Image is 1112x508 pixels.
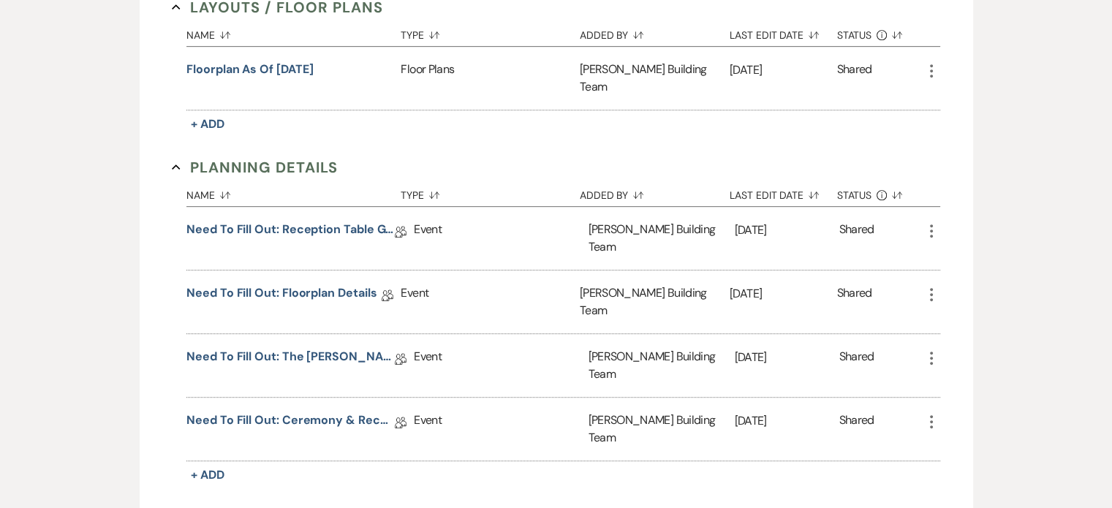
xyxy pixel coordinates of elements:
div: Shared [837,284,872,319]
a: Need to Fill Out: Reception Table Guest Count [186,221,395,243]
span: + Add [191,467,224,482]
button: Floorplan as of [DATE] [186,61,313,78]
div: Event [414,207,588,270]
button: Name [186,178,401,206]
button: Added By [580,178,730,206]
button: Planning Details [172,156,338,178]
button: Type [401,178,579,206]
button: Last Edit Date [730,18,837,46]
div: Event [414,334,588,397]
p: [DATE] [735,221,839,240]
button: Name [186,18,401,46]
div: Shared [839,412,874,447]
a: Need to Fill Out: The [PERSON_NAME] Building Planning Document [186,348,395,371]
div: Shared [839,221,874,256]
p: [DATE] [735,348,839,367]
a: Need to Fill Out: Floorplan Details [186,284,377,307]
button: Type [401,18,579,46]
div: [PERSON_NAME] Building Team [580,270,730,333]
div: [PERSON_NAME] Building Team [588,207,734,270]
div: Event [414,398,588,460]
div: [PERSON_NAME] Building Team [588,398,734,460]
p: [DATE] [730,284,837,303]
div: Floor Plans [401,47,579,110]
span: Status [837,30,872,40]
button: Added By [580,18,730,46]
p: [DATE] [730,61,837,80]
p: [DATE] [735,412,839,431]
div: [PERSON_NAME] Building Team [580,47,730,110]
span: + Add [191,116,224,132]
span: Status [837,190,872,200]
button: Last Edit Date [730,178,837,206]
button: Status [837,18,923,46]
div: Shared [839,348,874,383]
button: + Add [186,465,229,485]
div: Shared [837,61,872,96]
a: Need to Fill Out: Ceremony & Reception Details [186,412,395,434]
div: Event [401,270,579,333]
button: Status [837,178,923,206]
div: [PERSON_NAME] Building Team [588,334,734,397]
button: + Add [186,114,229,134]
